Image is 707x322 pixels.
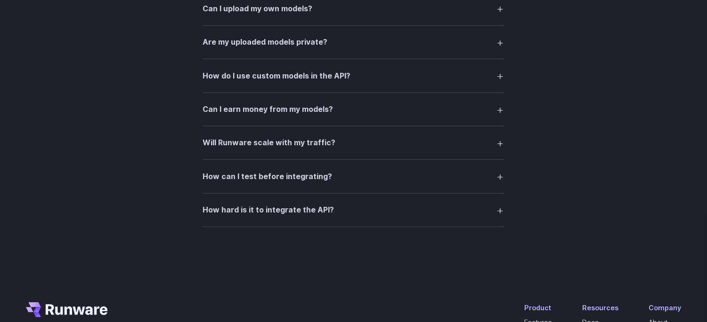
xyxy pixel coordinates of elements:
summary: Can I earn money from my models? [203,101,504,118]
summary: Are my uploaded models private? [203,33,504,51]
div: Resources [583,302,619,313]
summary: How do I use custom models in the API? [203,67,504,85]
h3: Can I upload my own models? [203,3,313,15]
div: Product [525,302,553,313]
h3: Will Runware scale with my traffic? [203,137,336,149]
h3: How hard is it to integrate the API? [203,204,334,216]
summary: How can I test before integrating? [203,167,504,185]
h3: How do I use custom models in the API? [203,70,351,82]
summary: Will Runware scale with my traffic? [203,134,504,152]
div: Company [649,302,682,313]
a: Go to / [26,302,108,317]
h3: How can I test before integrating? [203,171,333,183]
summary: How hard is it to integrate the API? [203,201,504,219]
h3: Are my uploaded models private? [203,36,328,48]
h3: Can I earn money from my models? [203,103,333,116]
